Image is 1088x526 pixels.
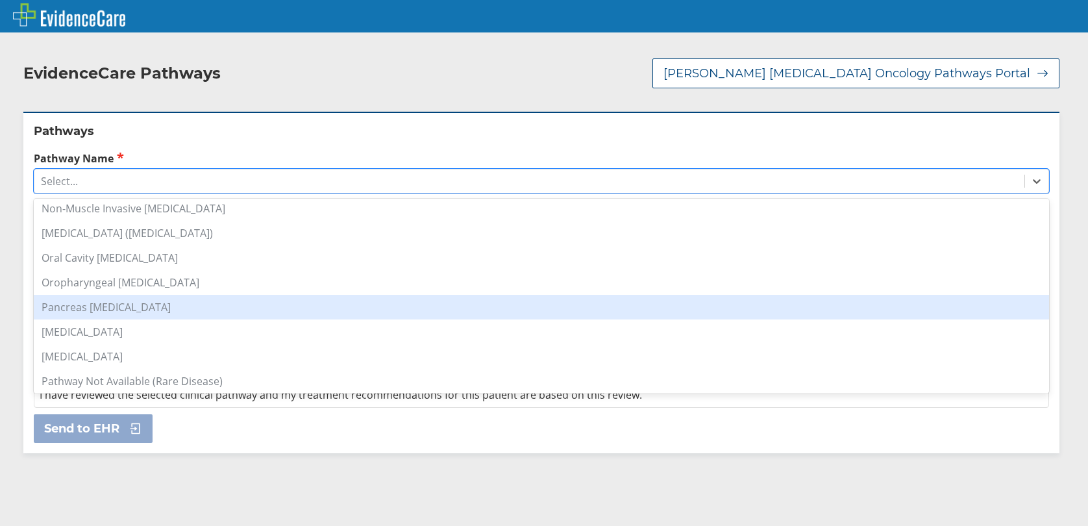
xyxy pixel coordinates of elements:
button: Send to EHR [34,414,153,443]
div: [MEDICAL_DATA] [34,344,1049,369]
div: Non-Muscle Invasive [MEDICAL_DATA] [34,196,1049,221]
div: [MEDICAL_DATA] ([MEDICAL_DATA]) [34,221,1049,245]
img: EvidenceCare [13,3,125,27]
div: Oral Cavity [MEDICAL_DATA] [34,245,1049,270]
button: [PERSON_NAME] [MEDICAL_DATA] Oncology Pathways Portal [652,58,1059,88]
span: Send to EHR [44,421,119,436]
span: I have reviewed the selected clinical pathway and my treatment recommendations for this patient a... [40,388,642,402]
h2: EvidenceCare Pathways [23,64,221,83]
span: [PERSON_NAME] [MEDICAL_DATA] Oncology Pathways Portal [663,66,1030,81]
div: [MEDICAL_DATA] [34,319,1049,344]
div: Pathway Not Available (Rare Disease) [34,369,1049,394]
div: Pancreas [MEDICAL_DATA] [34,295,1049,319]
h2: Pathways [34,123,1049,139]
div: Select... [41,174,78,188]
label: Pathway Name [34,151,1049,166]
div: Oropharyngeal [MEDICAL_DATA] [34,270,1049,295]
